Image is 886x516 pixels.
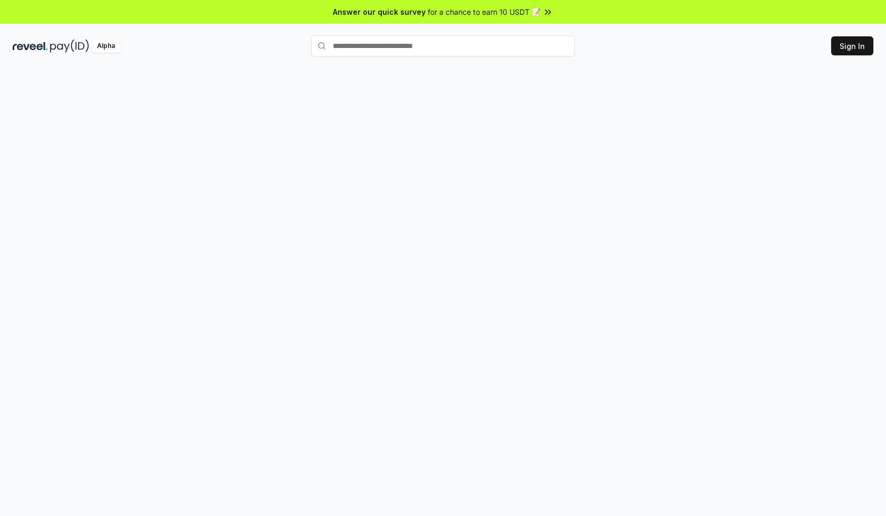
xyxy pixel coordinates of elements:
[831,36,873,55] button: Sign In
[13,40,48,53] img: reveel_dark
[333,6,426,17] span: Answer our quick survey
[50,40,89,53] img: pay_id
[91,40,121,53] div: Alpha
[428,6,541,17] span: for a chance to earn 10 USDT 📝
